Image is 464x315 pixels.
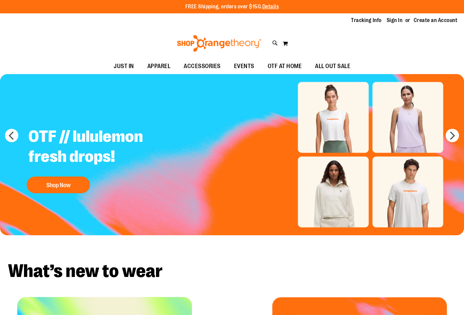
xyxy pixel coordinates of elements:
[185,3,279,11] p: FREE Shipping, orders over $150.
[262,4,279,10] a: Details
[446,129,459,142] button: next
[8,262,456,280] h2: What’s new to wear
[27,177,90,193] button: Shop Now
[23,121,189,173] h2: OTF // lululemon fresh drops!
[268,59,302,74] span: OTF AT HOME
[23,121,189,197] a: OTF // lululemon fresh drops! Shop Now
[184,59,221,74] span: ACCESSORIES
[351,17,382,24] a: Tracking Info
[315,59,350,74] span: ALL OUT SALE
[176,35,262,52] img: Shop Orangetheory
[234,59,254,74] span: EVENTS
[114,59,134,74] span: JUST IN
[5,129,18,142] button: prev
[147,59,171,74] span: APPAREL
[387,17,403,24] a: Sign In
[414,17,458,24] a: Create an Account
